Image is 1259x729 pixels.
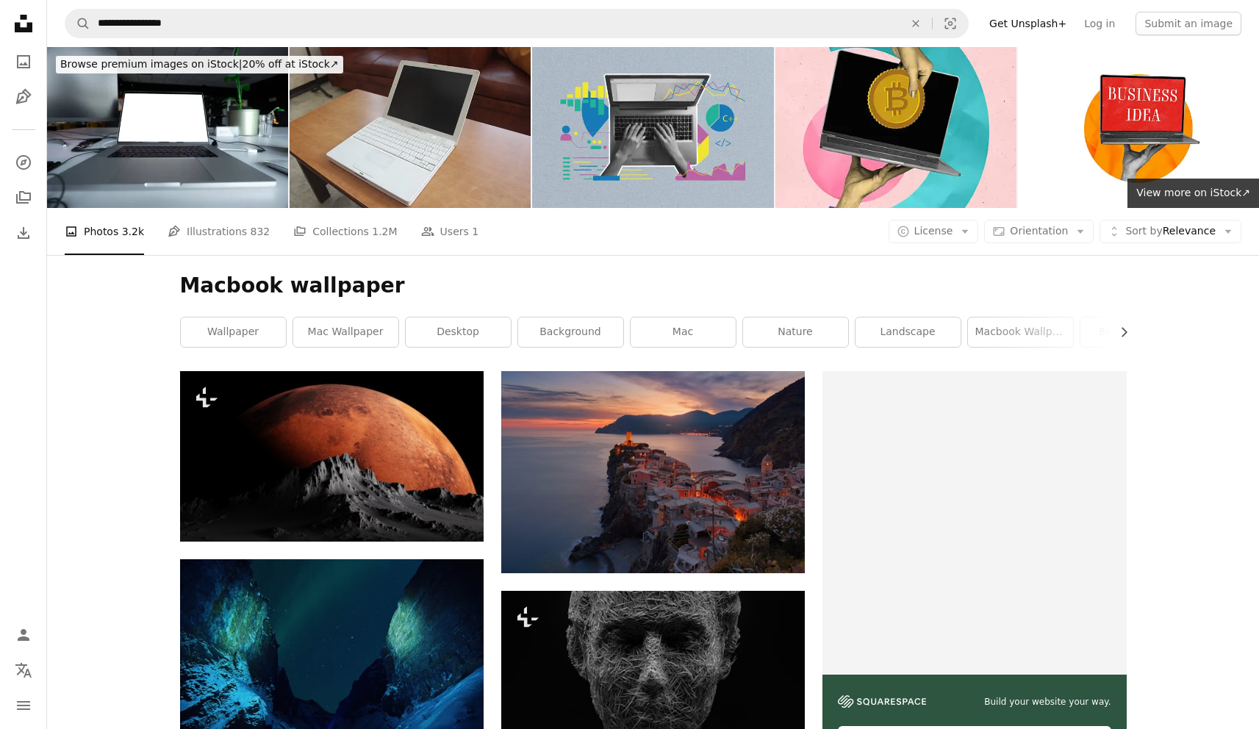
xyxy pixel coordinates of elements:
[631,317,736,347] a: mac
[980,12,1075,35] a: Get Unsplash+
[900,10,932,37] button: Clear
[1125,225,1162,237] span: Sort by
[1136,12,1241,35] button: Submit an image
[181,317,286,347] a: wallpaper
[933,10,968,37] button: Visual search
[518,317,623,347] a: background
[1100,220,1241,243] button: Sort byRelevance
[9,218,38,248] a: Download History
[60,58,339,70] span: 20% off at iStock ↗
[65,9,969,38] form: Find visuals sitewide
[1018,47,1259,208] img: Composite photo collage of hand hold macbook device business idea thought finding solution succes...
[47,47,288,208] img: MacBook Mockup in office
[290,47,531,208] img: old white macbook with black screen isolated and blurred background
[406,317,511,347] a: desktop
[743,317,848,347] a: nature
[1075,12,1124,35] a: Log in
[180,449,484,462] a: a red moon rising over the top of a mountain
[968,317,1073,347] a: macbook wallpaper aesthetic
[421,208,479,255] a: Users 1
[1125,224,1216,239] span: Relevance
[180,371,484,542] img: a red moon rising over the top of a mountain
[472,223,478,240] span: 1
[9,691,38,720] button: Menu
[914,225,953,237] span: License
[501,465,805,478] a: aerial view of village on mountain cliff during orange sunset
[180,273,1127,299] h1: Macbook wallpaper
[889,220,979,243] button: License
[1111,317,1127,347] button: scroll list to the right
[775,47,1016,208] img: Vertical photo collage of people hands hold macbook device bitcoin coin earnings freelance miner ...
[838,695,926,708] img: file-1606177908946-d1eed1cbe4f5image
[1080,317,1186,347] a: 8k wallpaper
[9,620,38,650] a: Log in / Sign up
[501,669,805,683] a: a black and white photo of a man's face
[168,208,270,255] a: Illustrations 832
[9,183,38,212] a: Collections
[9,47,38,76] a: Photos
[984,696,1111,708] span: Build your website your way.
[984,220,1094,243] button: Orientation
[251,223,270,240] span: 832
[9,656,38,685] button: Language
[372,223,397,240] span: 1.2M
[180,654,484,667] a: northern lights
[532,47,773,208] img: Composite photo collage of hands type macbook keyboard screen interface settings statistics chart...
[1010,225,1068,237] span: Orientation
[65,10,90,37] button: Search Unsplash
[293,208,397,255] a: Collections 1.2M
[9,148,38,177] a: Explore
[501,371,805,573] img: aerial view of village on mountain cliff during orange sunset
[1127,179,1259,208] a: View more on iStock↗
[47,47,352,82] a: Browse premium images on iStock|20% off at iStock↗
[1136,187,1250,198] span: View more on iStock ↗
[856,317,961,347] a: landscape
[60,58,242,70] span: Browse premium images on iStock |
[9,82,38,112] a: Illustrations
[293,317,398,347] a: mac wallpaper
